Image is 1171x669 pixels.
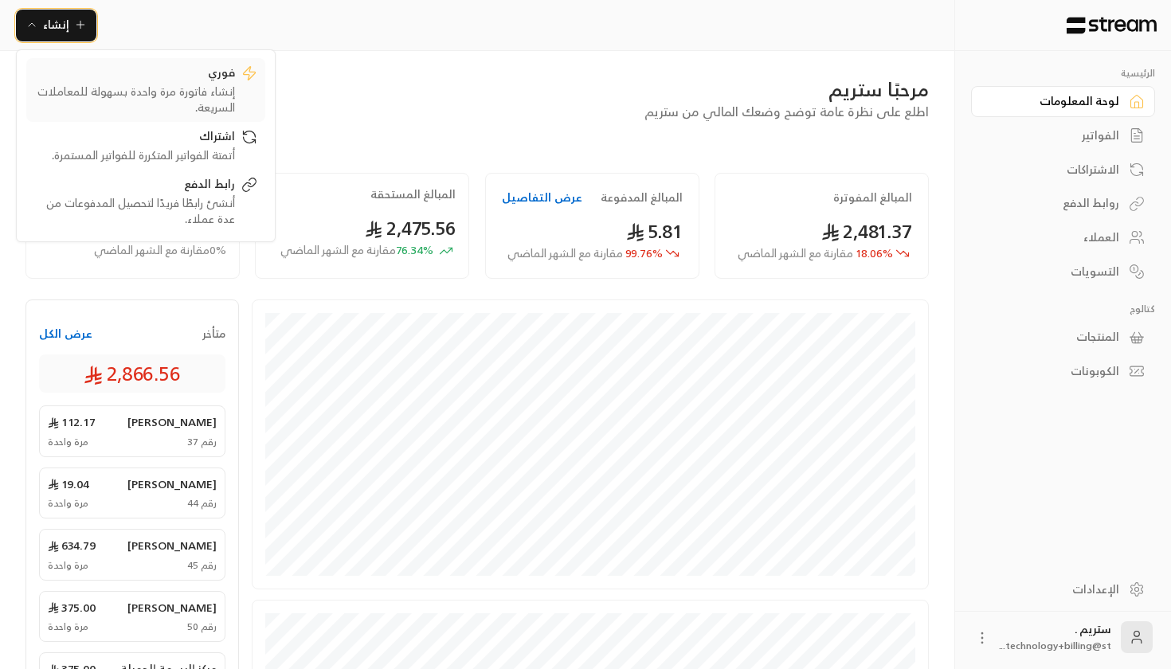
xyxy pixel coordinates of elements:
div: الإعدادات [991,581,1119,597]
span: 2,481.37 [821,215,912,248]
p: الرئيسية [971,67,1155,80]
span: متأخر [202,326,225,342]
span: 5.81 [626,215,683,248]
span: اطلع على نظرة عامة توضح وضعك المالي من ستريم [644,100,929,123]
div: ستريم . [1000,621,1111,653]
span: رقم 44 [187,497,217,510]
span: 634.79 [48,538,96,554]
a: فوريإنشاء فاتورة مرة واحدة بسهولة للمعاملات السريعة. [26,58,265,122]
span: 76.34 % [280,242,433,259]
span: [PERSON_NAME] [127,476,217,492]
div: الاشتراكات [991,162,1119,178]
div: التسويات [991,264,1119,280]
span: [PERSON_NAME] [127,538,217,554]
span: 19.04 [48,476,89,492]
span: مرة واحدة [48,497,88,510]
span: [PERSON_NAME] [127,600,217,616]
button: عرض الكل [39,326,92,342]
a: الكوبونات [971,356,1155,387]
span: مقارنة مع الشهر الماضي [507,243,623,263]
a: اشتراكأتمتة الفواتير المتكررة للفواتير المستمرة. [26,122,265,170]
span: technology+billing@st... [1000,637,1111,654]
button: إنشاء [16,10,96,41]
div: مرحبًا ستريم [25,76,929,102]
span: 0 % مقارنة مع الشهر الماضي [94,242,226,259]
a: الفواتير [971,120,1155,151]
button: عرض التفاصيل [502,190,582,205]
span: 18.06 % [738,245,893,262]
h2: المبالغ المفوترة [833,190,912,205]
span: رقم 45 [187,559,217,572]
a: رابط الدفعأنشئ رابطًا فريدًا لتحصيل المدفوعات من عدة عملاء. [26,170,265,233]
div: إنشاء فاتورة مرة واحدة بسهولة للمعاملات السريعة. [34,84,235,115]
div: لوحة المعلومات [991,93,1119,109]
a: التسويات [971,256,1155,287]
span: [PERSON_NAME] [127,414,217,430]
span: مقارنة مع الشهر الماضي [280,240,396,260]
div: المنتجات [991,329,1119,345]
a: الإعدادات [971,573,1155,604]
img: Logo [1065,17,1158,34]
div: فوري [34,65,235,84]
span: 2,866.56 [84,361,181,386]
span: 99.76 % [507,245,663,262]
a: الاشتراكات [971,154,1155,185]
h2: المبالغ المستحقة [370,186,456,202]
span: مرة واحدة [48,436,88,448]
span: رقم 37 [187,436,217,448]
span: 112.17 [48,414,96,430]
span: 375.00 [48,600,96,616]
a: العملاء [971,222,1155,253]
a: المنتجات [971,322,1155,353]
span: إنشاء [43,14,69,34]
div: روابط الدفع [991,195,1119,211]
span: مقارنة مع الشهر الماضي [738,243,853,263]
div: الفواتير [991,127,1119,143]
div: الكوبونات [991,363,1119,379]
div: أنشئ رابطًا فريدًا لتحصيل المدفوعات من عدة عملاء. [34,195,235,227]
span: مرة واحدة [48,559,88,572]
div: العملاء [991,229,1119,245]
span: 2,475.56 [365,212,456,245]
p: كتالوج [971,303,1155,315]
h2: المبالغ المدفوعة [601,190,683,205]
span: مرة واحدة [48,620,88,633]
span: رقم 50 [187,620,217,633]
div: اشتراك [34,128,235,147]
a: روابط الدفع [971,188,1155,219]
a: لوحة المعلومات [971,86,1155,117]
div: أتمتة الفواتير المتكررة للفواتير المستمرة. [34,147,235,163]
div: رابط الدفع [34,176,235,195]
